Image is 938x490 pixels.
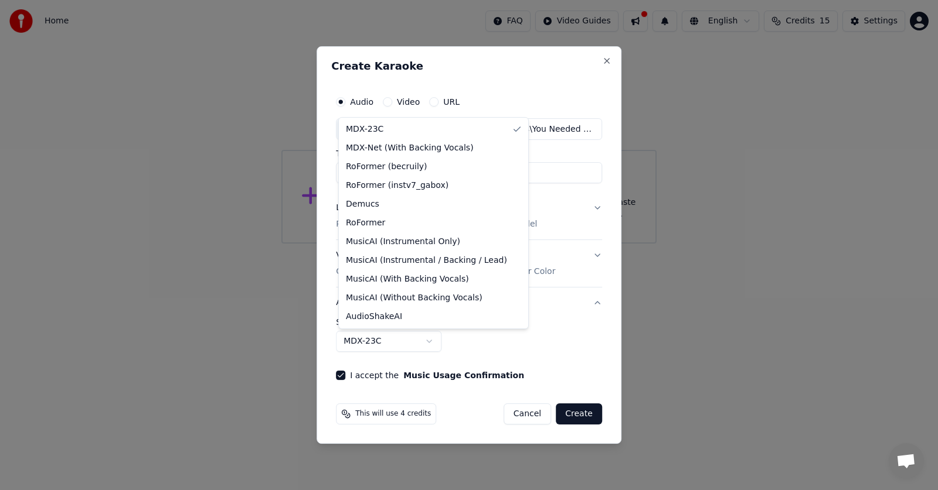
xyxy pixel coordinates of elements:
[346,124,383,135] span: MDX-23C
[346,161,427,173] span: RoFormer (becruily)
[346,236,460,248] span: MusicAI (Instrumental Only)
[346,292,482,304] span: MusicAI (Without Backing Vocals)
[346,311,402,323] span: AudioShakeAI
[346,180,448,191] span: RoFormer (instv7_gabox)
[346,255,507,266] span: MusicAI (Instrumental / Backing / Lead)
[346,198,379,210] span: Demucs
[346,142,474,154] span: MDX-Net (With Backing Vocals)
[346,273,469,285] span: MusicAI (With Backing Vocals)
[346,217,385,229] span: RoFormer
